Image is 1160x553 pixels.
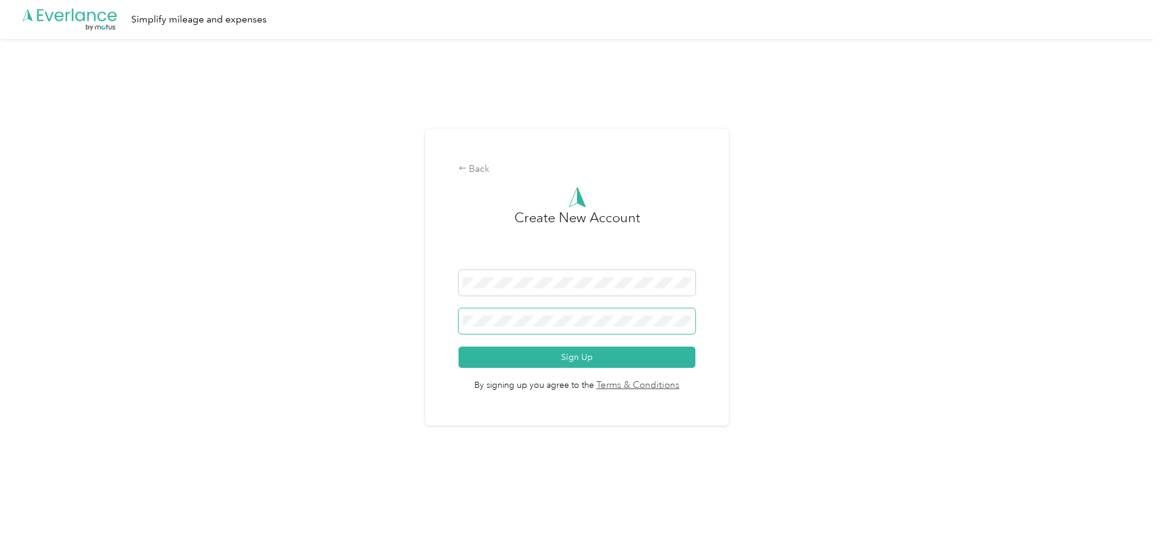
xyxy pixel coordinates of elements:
h3: Create New Account [514,208,640,270]
a: Terms & Conditions [594,379,680,393]
div: Simplify mileage and expenses [131,12,267,27]
div: Back [459,162,696,177]
span: By signing up you agree to the [459,368,696,392]
button: Sign Up [459,347,696,368]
